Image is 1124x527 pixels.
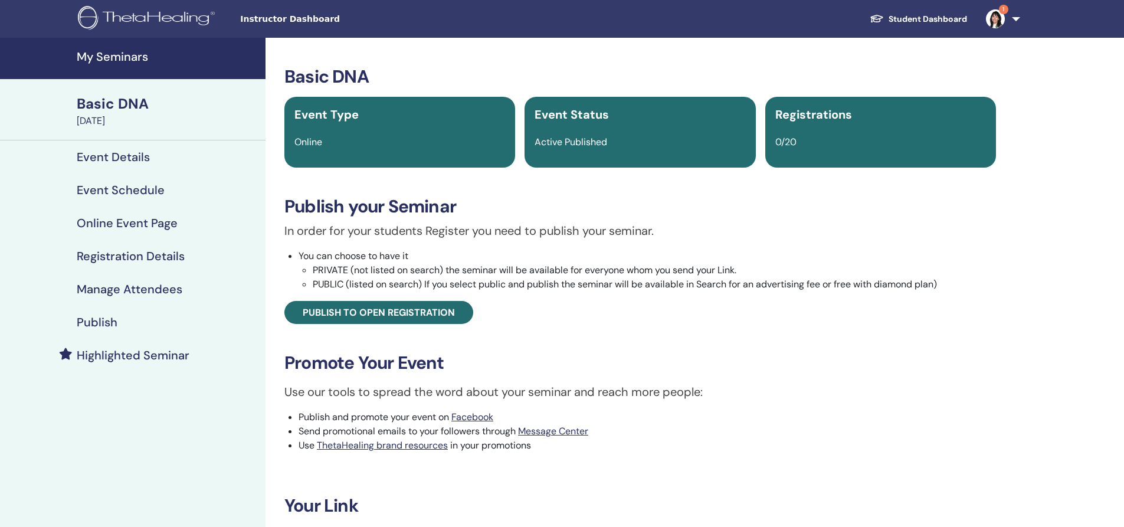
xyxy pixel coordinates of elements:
h4: Online Event Page [77,216,178,230]
h4: Event Details [77,150,150,164]
p: Use our tools to spread the word about your seminar and reach more people: [284,383,996,401]
span: Publish to open registration [303,306,455,319]
a: Facebook [451,411,493,423]
h3: Your Link [284,495,996,516]
li: PUBLIC (listed on search) If you select public and publish the seminar will be available in Searc... [313,277,996,292]
span: Event Type [294,107,359,122]
a: Basic DNA[DATE] [70,94,266,128]
h4: Manage Attendees [77,282,182,296]
h3: Basic DNA [284,66,996,87]
span: Instructor Dashboard [240,13,417,25]
a: Publish to open registration [284,301,473,324]
div: [DATE] [77,114,258,128]
a: Message Center [518,425,588,437]
span: 1 [999,5,1008,14]
h4: Publish [77,315,117,329]
a: ThetaHealing brand resources [317,439,448,451]
h4: My Seminars [77,50,258,64]
li: Publish and promote your event on [299,410,996,424]
h4: Event Schedule [77,183,165,197]
img: logo.png [78,6,219,32]
li: You can choose to have it [299,249,996,292]
span: 0/20 [775,136,797,148]
li: PRIVATE (not listed on search) the seminar will be available for everyone whom you send your Link. [313,263,996,277]
div: Basic DNA [77,94,258,114]
p: In order for your students Register you need to publish your seminar. [284,222,996,240]
img: default.jpg [986,9,1005,28]
li: Send promotional emails to your followers through [299,424,996,438]
span: Event Status [535,107,609,122]
li: Use in your promotions [299,438,996,453]
span: Active Published [535,136,607,148]
h3: Promote Your Event [284,352,996,374]
span: Registrations [775,107,852,122]
img: graduation-cap-white.svg [870,14,884,24]
a: Student Dashboard [860,8,976,30]
h4: Highlighted Seminar [77,348,189,362]
span: Online [294,136,322,148]
h3: Publish your Seminar [284,196,996,217]
h4: Registration Details [77,249,185,263]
